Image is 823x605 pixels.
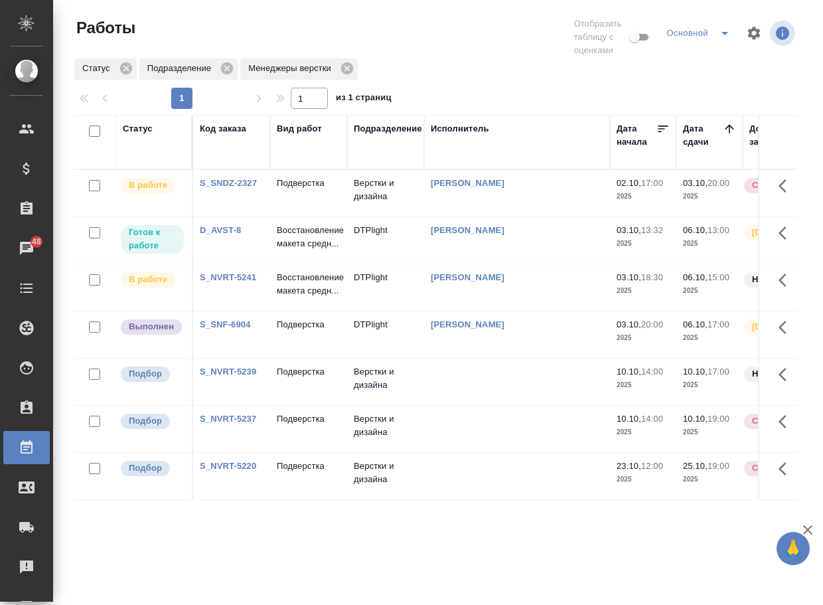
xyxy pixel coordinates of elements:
[248,62,336,75] p: Менеджеры верстки
[617,331,670,345] p: 2025
[119,460,185,477] div: Можно подбирать исполнителей
[617,319,641,329] p: 03.10,
[129,320,174,333] p: Выполнен
[617,122,656,149] div: Дата начала
[641,178,663,188] p: 17:00
[277,122,322,135] div: Вид работ
[431,319,504,329] a: [PERSON_NAME]
[641,319,663,329] p: 20:00
[752,226,818,239] p: [DEMOGRAPHIC_DATA]
[771,311,802,343] button: Здесь прячутся важные кнопки
[347,311,424,358] td: DTPlight
[240,58,358,80] div: Менеджеры верстки
[641,225,663,235] p: 13:32
[752,320,818,333] p: [DEMOGRAPHIC_DATA]
[74,58,137,80] div: Статус
[277,224,340,250] p: Восстановление макета средн...
[347,453,424,499] td: Верстки и дизайна
[200,414,256,424] a: S_NVRT-5237
[771,453,802,485] button: Здесь прячутся важные кнопки
[147,62,216,75] p: Подразделение
[683,426,736,439] p: 2025
[200,225,241,235] a: D_AVST-8
[574,17,627,57] span: Отобразить таблицу с оценками
[119,318,185,336] div: Исполнитель завершил работу
[708,178,729,188] p: 20:00
[683,414,708,424] p: 10.10,
[752,414,792,428] p: Срочный
[617,473,670,486] p: 2025
[663,23,738,44] div: split button
[129,273,167,286] p: В работе
[347,406,424,452] td: Верстки и дизайна
[277,271,340,298] p: Восстановление макета средн...
[641,461,663,471] p: 12:00
[771,359,802,390] button: Здесь прячутся важные кнопки
[683,272,708,282] p: 06.10,
[708,319,729,329] p: 17:00
[24,235,49,248] span: 48
[200,319,251,329] a: S_SNF-6904
[200,367,256,377] a: S_NVRT-5239
[708,414,729,424] p: 19:00
[617,178,641,188] p: 02.10,
[73,17,135,39] span: Работы
[752,462,792,475] p: Срочный
[683,237,736,250] p: 2025
[683,379,736,392] p: 2025
[3,232,50,265] a: 48
[771,264,802,296] button: Здесь прячутся важные кнопки
[354,122,422,135] div: Подразделение
[683,461,708,471] p: 25.10,
[641,367,663,377] p: 14:00
[617,190,670,203] p: 2025
[771,217,802,249] button: Здесь прячутся важные кнопки
[119,271,185,289] div: Исполнитель выполняет работу
[708,461,729,471] p: 19:00
[770,21,798,46] span: Посмотреть информацию
[431,272,504,282] a: [PERSON_NAME]
[617,237,670,250] p: 2025
[708,367,729,377] p: 17:00
[119,365,185,383] div: Можно подбирать исполнителей
[119,177,185,195] div: Исполнитель выполняет работу
[139,58,238,80] div: Подразделение
[683,367,708,377] p: 10.10,
[708,225,729,235] p: 13:00
[277,412,340,426] p: Подверстка
[641,272,663,282] p: 18:30
[683,190,736,203] p: 2025
[200,178,257,188] a: S_SNDZ-2327
[119,224,185,255] div: Исполнитель может приступить к работе
[617,426,670,439] p: 2025
[771,406,802,438] button: Здесь прячутся важные кнопки
[200,272,256,282] a: S_NVRT-5241
[683,178,708,188] p: 03.10,
[777,532,810,565] button: 🙏
[347,170,424,216] td: Верстки и дизайна
[752,367,809,381] p: Нормальный
[617,284,670,298] p: 2025
[683,284,736,298] p: 2025
[277,365,340,379] p: Подверстка
[277,460,340,473] p: Подверстка
[683,122,723,149] div: Дата сдачи
[129,226,176,252] p: Готов к работе
[347,359,424,405] td: Верстки и дизайна
[771,170,802,202] button: Здесь прячутся важные кнопки
[431,122,489,135] div: Исполнитель
[617,272,641,282] p: 03.10,
[200,122,246,135] div: Код заказа
[82,62,115,75] p: Статус
[708,272,729,282] p: 15:00
[752,273,809,286] p: Нормальный
[617,367,641,377] p: 10.10,
[431,178,504,188] a: [PERSON_NAME]
[431,225,504,235] a: [PERSON_NAME]
[683,331,736,345] p: 2025
[617,225,641,235] p: 03.10,
[683,473,736,486] p: 2025
[200,461,256,471] a: S_NVRT-5220
[617,379,670,392] p: 2025
[277,318,340,331] p: Подверстка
